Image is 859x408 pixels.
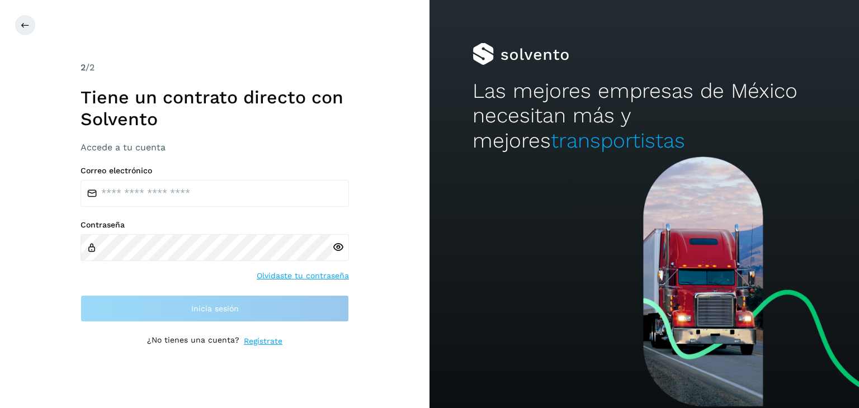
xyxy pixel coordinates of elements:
[81,61,349,74] div: /2
[81,166,349,175] label: Correo electrónico
[81,220,349,230] label: Contraseña
[147,335,239,347] p: ¿No tienes una cuenta?
[244,335,282,347] a: Regístrate
[81,142,349,153] h3: Accede a tu cuenta
[551,129,685,153] span: transportistas
[81,87,349,130] h1: Tiene un contrato directo con Solvento
[473,79,816,153] h2: Las mejores empresas de México necesitan más y mejores
[257,270,349,282] a: Olvidaste tu contraseña
[81,62,86,73] span: 2
[81,295,349,322] button: Inicia sesión
[191,305,239,312] span: Inicia sesión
